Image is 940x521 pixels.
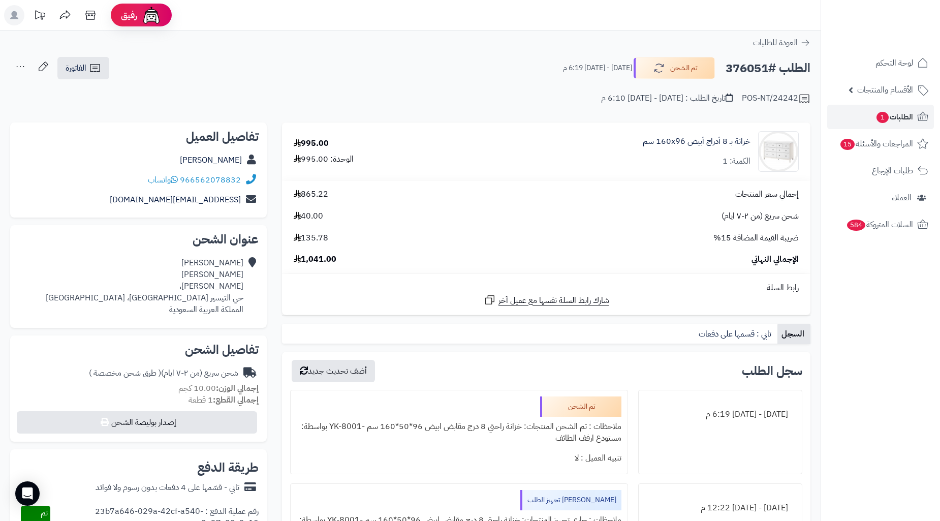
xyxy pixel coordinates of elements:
a: السلات المتروكة584 [827,212,934,237]
span: المراجعات والأسئلة [839,137,913,151]
div: [DATE] - [DATE] 6:19 م [645,405,796,424]
small: [DATE] - [DATE] 6:19 م [563,63,632,73]
h2: تفاصيل الشحن [18,344,259,356]
div: [PERSON_NAME] تجهيز الطلب [520,490,621,510]
div: تابي - قسّمها على 4 دفعات بدون رسوم ولا فوائد [96,482,239,494]
span: العودة للطلبات [753,37,798,49]
a: الطلبات1 [827,105,934,129]
div: [PERSON_NAME] [PERSON_NAME] [PERSON_NAME]، حي التيسير [GEOGRAPHIC_DATA]، [GEOGRAPHIC_DATA] المملك... [46,257,243,315]
a: لوحة التحكم [827,51,934,75]
span: الفاتورة [66,62,86,74]
span: الإجمالي النهائي [751,254,799,265]
h3: سجل الطلب [742,365,802,377]
div: ملاحظات : تم الشحن المنتجات: خزانة راحتي 8 درج مقابض ابيض 96*50*160 سم -YK-8001 بواسطة: مستودع ار... [297,417,621,448]
a: 966562078832 [180,174,241,186]
h2: عنوان الشحن [18,233,259,246]
span: ( طرق شحن مخصصة ) [89,367,161,379]
span: لوحة التحكم [875,56,913,70]
a: واتساب [148,174,178,186]
a: تحديثات المنصة [27,5,52,28]
div: الوحدة: 995.00 [294,154,354,165]
div: POS-NT/24242 [742,93,810,105]
h2: طريقة الدفع [197,462,259,474]
span: 135.78 [294,232,328,244]
span: طلبات الإرجاع [872,164,913,178]
a: العملاء [827,186,934,210]
small: 10.00 كجم [178,382,259,394]
a: تابي : قسمها على دفعات [695,324,777,344]
a: [PERSON_NAME] [180,154,242,166]
div: تاريخ الطلب : [DATE] - [DATE] 6:10 م [601,93,733,104]
span: شحن سريع (من ٢-٧ ايام) [722,210,799,222]
div: 995.00 [294,138,329,149]
strong: إجمالي القطع: [213,394,259,406]
button: تم الشحن [634,57,715,79]
span: 15 [840,139,855,150]
span: 865.22 [294,189,328,200]
a: [EMAIL_ADDRESS][DOMAIN_NAME] [110,194,241,206]
div: رابط السلة [286,282,806,294]
span: الأقسام والمنتجات [857,83,913,97]
span: إجمالي سعر المنتجات [735,189,799,200]
span: السلات المتروكة [846,218,913,232]
a: طلبات الإرجاع [827,159,934,183]
span: رفيق [121,9,137,21]
span: 1 [876,112,889,123]
span: 1,041.00 [294,254,336,265]
div: تم الشحن [540,396,621,417]
img: ai-face.png [141,5,162,25]
strong: إجمالي الوزن: [216,382,259,394]
button: إصدار بوليصة الشحن [17,411,257,434]
div: [DATE] - [DATE] 12:22 م [645,498,796,518]
a: السجل [777,324,810,344]
a: الفاتورة [57,57,109,79]
span: العملاء [892,191,912,205]
a: شارك رابط السلة نفسها مع عميل آخر [484,294,609,307]
a: المراجعات والأسئلة15 [827,132,934,156]
div: شحن سريع (من ٢-٧ ايام) [89,367,238,379]
h2: تفاصيل العميل [18,131,259,143]
a: خزانة بـ 8 أدراج أبيض ‎160x96 سم‏ [643,136,750,147]
div: تنبيه العميل : لا [297,448,621,468]
button: أضف تحديث جديد [292,360,375,382]
div: الكمية: 1 [723,156,750,167]
small: 1 قطعة [189,394,259,406]
span: الطلبات [875,110,913,124]
a: العودة للطلبات [753,37,810,49]
span: 40.00 [294,210,323,222]
img: 1731233659-1-90x90.jpg [759,131,798,172]
img: logo-2.png [871,24,930,45]
span: شارك رابط السلة نفسها مع عميل آخر [498,295,609,307]
span: 584 [847,220,866,231]
div: Open Intercom Messenger [15,481,40,506]
span: ضريبة القيمة المضافة 15% [713,232,799,244]
h2: الطلب #376051 [726,58,810,79]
